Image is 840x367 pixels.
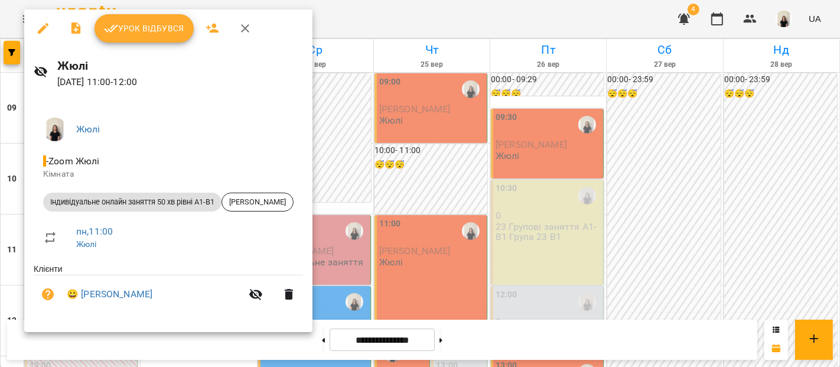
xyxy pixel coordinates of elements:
a: Жюлі [76,124,100,135]
a: пн , 11:00 [76,226,113,237]
p: Кімната [43,168,294,180]
span: Урок відбувся [104,21,184,35]
button: Урок відбувся [95,14,194,43]
span: Індивідуальне онлайн заняття 50 хв рівні А1-В1 [43,197,222,207]
p: [DATE] 11:00 - 12:00 [57,75,303,89]
a: Жюлі [76,239,97,249]
img: a3bfcddf6556b8c8331b99a2d66cc7fb.png [43,118,67,141]
ul: Клієнти [34,263,303,318]
button: Візит ще не сплачено. Додати оплату? [34,280,62,308]
a: 😀 [PERSON_NAME] [67,287,152,301]
span: [PERSON_NAME] [222,197,293,207]
h6: Жюлі [57,57,303,75]
span: - Zoom Жюлі [43,155,102,167]
div: [PERSON_NAME] [222,193,294,212]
